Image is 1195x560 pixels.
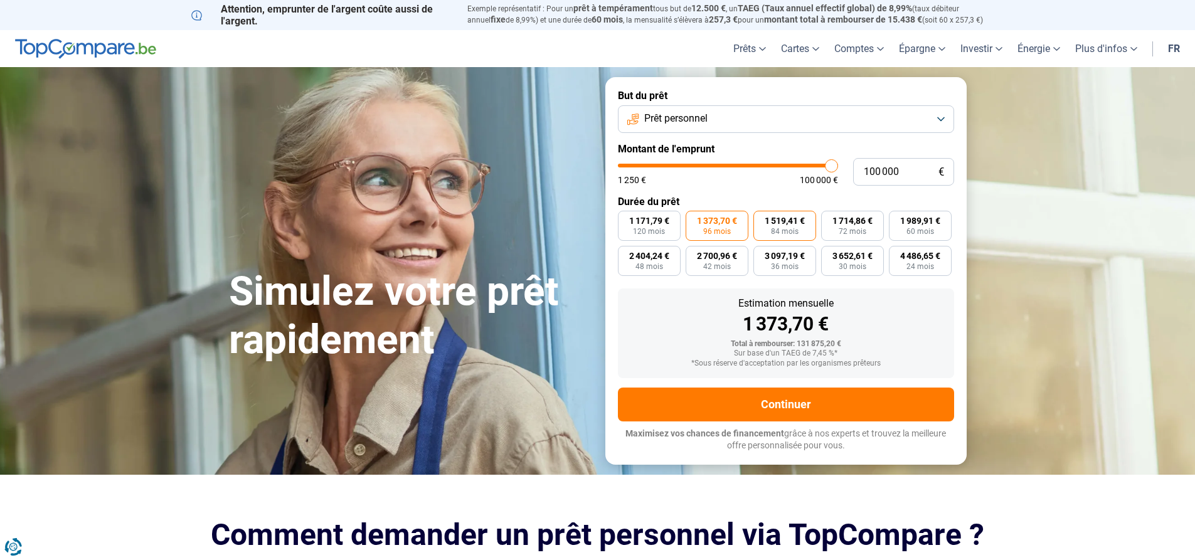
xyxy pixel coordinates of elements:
span: 100 000 € [800,176,838,184]
a: Plus d'infos [1068,30,1145,67]
div: Total à rembourser: 131 875,20 € [628,340,944,349]
div: Estimation mensuelle [628,298,944,309]
label: Durée du prêt [618,196,954,208]
span: 12.500 € [691,3,726,13]
span: fixe [491,14,506,24]
span: Prêt personnel [644,112,708,125]
label: Montant de l'emprunt [618,143,954,155]
span: 42 mois [703,263,731,270]
span: 1 250 € [618,176,646,184]
div: *Sous réserve d'acceptation par les organismes prêteurs [628,359,944,368]
span: 60 mois [906,228,934,235]
span: 2 404,24 € [629,251,669,260]
span: TAEG (Taux annuel effectif global) de 8,99% [738,3,912,13]
a: Comptes [827,30,891,67]
button: Continuer [618,388,954,421]
span: 24 mois [906,263,934,270]
a: Énergie [1010,30,1068,67]
span: 1 171,79 € [629,216,669,225]
span: 1 714,86 € [832,216,873,225]
div: Sur base d'un TAEG de 7,45 %* [628,349,944,358]
span: 36 mois [771,263,799,270]
p: grâce à nos experts et trouvez la meilleure offre personnalisée pour vous. [618,428,954,452]
span: 2 700,96 € [697,251,737,260]
a: Investir [953,30,1010,67]
span: € [938,167,944,177]
span: 1 519,41 € [765,216,805,225]
button: Prêt personnel [618,105,954,133]
span: 1 373,70 € [697,216,737,225]
span: 30 mois [839,263,866,270]
label: But du prêt [618,90,954,102]
h1: Simulez votre prêt rapidement [229,268,590,364]
span: 72 mois [839,228,866,235]
a: Épargne [891,30,953,67]
span: 48 mois [635,263,663,270]
span: 1 989,91 € [900,216,940,225]
div: 1 373,70 € [628,315,944,334]
span: 3 097,19 € [765,251,805,260]
img: TopCompare [15,39,156,59]
span: montant total à rembourser de 15.438 € [764,14,922,24]
a: Cartes [773,30,827,67]
span: 60 mois [592,14,623,24]
span: Maximisez vos chances de financement [625,428,784,438]
span: 120 mois [633,228,665,235]
span: 84 mois [771,228,799,235]
p: Exemple représentatif : Pour un tous but de , un (taux débiteur annuel de 8,99%) et une durée de ... [467,3,1004,26]
span: 4 486,65 € [900,251,940,260]
a: fr [1160,30,1187,67]
span: 96 mois [703,228,731,235]
span: 257,3 € [709,14,738,24]
span: 3 652,61 € [832,251,873,260]
p: Attention, emprunter de l'argent coûte aussi de l'argent. [191,3,452,27]
a: Prêts [726,30,773,67]
h2: Comment demander un prêt personnel via TopCompare ? [191,517,1004,552]
span: prêt à tempérament [573,3,653,13]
